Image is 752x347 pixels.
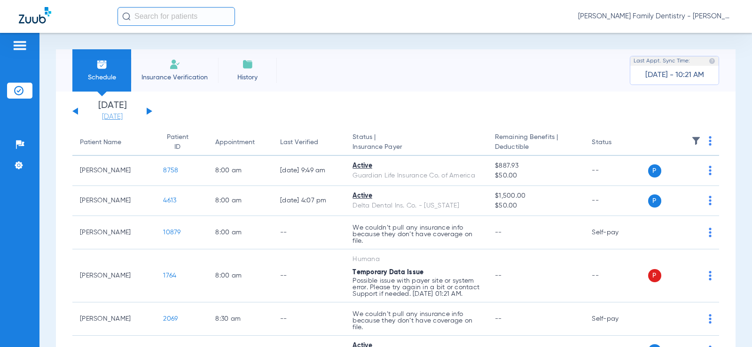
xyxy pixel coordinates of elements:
td: Self-pay [584,302,648,336]
td: [PERSON_NAME] [72,302,156,336]
span: Deductible [495,142,577,152]
td: 8:00 AM [208,216,273,249]
span: [PERSON_NAME] Family Dentistry - [PERSON_NAME] Family Dentistry [578,12,733,21]
span: $50.00 [495,171,577,181]
p: We couldn’t pull any insurance info because they don’t have coverage on file. [352,224,480,244]
span: 1764 [163,272,176,279]
span: $1,500.00 [495,191,577,201]
img: Schedule [96,59,108,70]
span: History [225,73,270,82]
td: [PERSON_NAME] [72,216,156,249]
li: [DATE] [84,101,141,122]
span: -- [495,229,502,236]
img: group-dot-blue.svg [709,228,712,237]
td: [DATE] 9:49 AM [273,156,345,186]
img: group-dot-blue.svg [709,166,712,175]
td: -- [273,249,345,302]
div: Patient ID [163,132,192,152]
div: Active [352,161,480,171]
span: Last Appt. Sync Time: [634,56,690,66]
span: Temporary Data Issue [352,269,423,276]
img: filter.svg [691,136,701,146]
span: P [648,269,661,282]
div: Last Verified [280,138,318,147]
iframe: Chat Widget [705,302,752,347]
span: -- [495,316,502,322]
td: [PERSON_NAME] [72,156,156,186]
p: Possible issue with payer site or system error. Please try again in a bit or contact Support if n... [352,278,480,297]
div: Guardian Life Insurance Co. of America [352,171,480,181]
td: [PERSON_NAME] [72,249,156,302]
img: group-dot-blue.svg [709,271,712,280]
div: Appointment [215,138,255,147]
td: -- [584,156,648,186]
td: [DATE] 4:07 PM [273,186,345,216]
img: Search Icon [122,12,131,21]
span: 2069 [163,316,178,322]
span: -- [495,272,502,279]
div: Patient Name [80,138,148,147]
td: 8:00 AM [208,249,273,302]
div: Patient Name [80,138,121,147]
span: 8758 [163,167,178,174]
td: 8:00 AM [208,156,273,186]
div: Appointment [215,138,265,147]
span: P [648,194,661,208]
span: Insurance Payer [352,142,480,152]
img: hamburger-icon [12,40,27,51]
div: Patient ID [163,132,200,152]
td: 8:00 AM [208,186,273,216]
td: Self-pay [584,216,648,249]
th: Status [584,130,648,156]
div: Humana [352,254,480,264]
img: Manual Insurance Verification [169,59,180,70]
span: P [648,164,661,177]
span: $50.00 [495,201,577,211]
td: -- [584,186,648,216]
div: Delta Dental Ins. Co. - [US_STATE] [352,201,480,211]
p: We couldn’t pull any insurance info because they don’t have coverage on file. [352,311,480,331]
td: -- [584,249,648,302]
img: group-dot-blue.svg [709,196,712,205]
span: 10879 [163,229,180,236]
td: 8:30 AM [208,302,273,336]
img: group-dot-blue.svg [709,136,712,146]
span: 4613 [163,197,176,204]
img: last sync help info [709,58,715,64]
td: -- [273,302,345,336]
td: [PERSON_NAME] [72,186,156,216]
span: Insurance Verification [138,73,211,82]
img: Zuub Logo [19,7,51,23]
a: [DATE] [84,112,141,122]
th: Status | [345,130,487,156]
td: -- [273,216,345,249]
span: $887.93 [495,161,577,171]
img: History [242,59,253,70]
span: Schedule [79,73,124,82]
div: Last Verified [280,138,337,147]
span: [DATE] - 10:21 AM [645,70,704,80]
div: Active [352,191,480,201]
th: Remaining Benefits | [487,130,584,156]
input: Search for patients [117,7,235,26]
